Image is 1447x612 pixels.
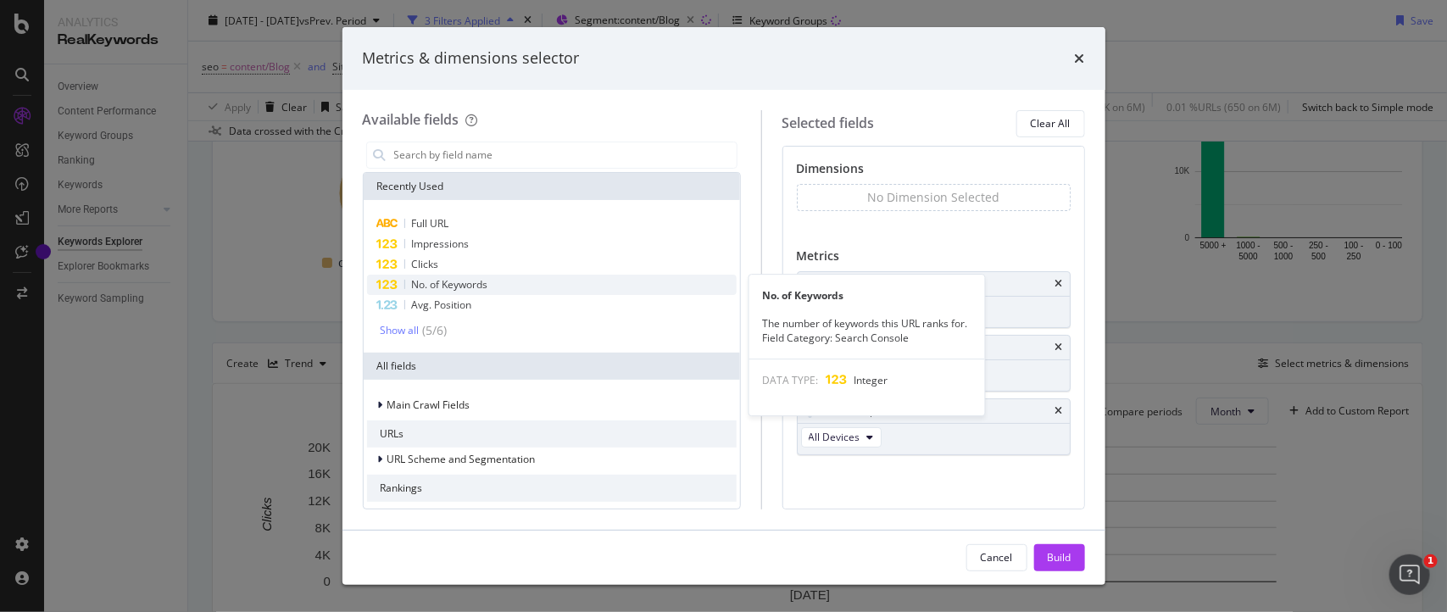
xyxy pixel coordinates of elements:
div: Selected fields [782,114,875,133]
span: Avg. Position [412,298,472,312]
div: No Dimension Selected [867,189,999,206]
button: Build [1034,544,1085,571]
div: Build [1048,550,1071,565]
div: times [1075,47,1085,70]
span: DATA TYPE: [762,374,818,388]
div: No. of Keywords [749,288,984,303]
div: times [1055,406,1063,416]
div: Rankings [367,475,737,502]
div: Metrics [797,248,1071,271]
span: 1 [1424,554,1438,568]
div: Avg. PositiontimesAll Devices [797,271,1071,328]
input: Search by field name [392,142,737,168]
button: Cancel [966,544,1027,571]
span: Search Console [387,506,461,520]
div: The number of keywords this URL ranks for. Field Category: Search Console [749,316,984,345]
div: Cancel [981,550,1013,565]
div: Show all [381,325,420,337]
button: All Devices [801,427,882,448]
div: ( 5 / 6 ) [420,322,448,339]
span: Main Crawl Fields [387,398,470,412]
div: times [1055,342,1063,353]
div: Clear All [1031,116,1071,131]
span: Impressions [412,236,470,251]
span: Full URL [412,216,449,231]
button: Clear All [1016,110,1085,137]
span: All Devices [809,430,860,444]
div: times [1055,279,1063,289]
div: Recently Used [364,173,740,200]
span: URL Scheme and Segmentation [387,452,536,466]
div: modal [342,27,1105,585]
div: Metrics & dimensions selector [363,47,580,70]
div: URLs [367,420,737,448]
div: Available fields [363,110,459,129]
div: Dimensions [797,160,1071,184]
div: All fields [364,353,740,380]
span: Integer [854,374,888,388]
span: No. of Keywords [412,277,488,292]
div: ImpressionstimesAll Devices [797,398,1071,455]
span: Clicks [412,257,439,271]
iframe: Intercom live chat [1389,554,1430,595]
